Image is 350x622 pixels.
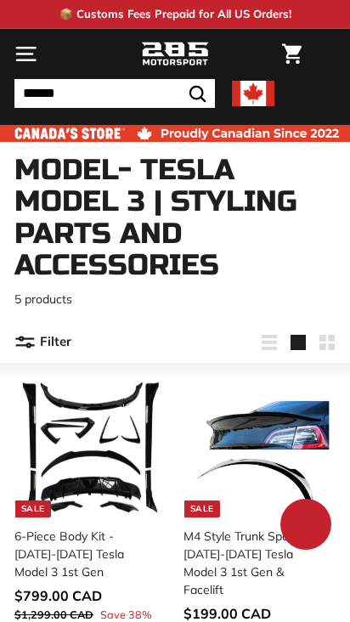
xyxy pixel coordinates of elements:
[189,377,330,517] img: tesla model 3 spoiler
[141,40,209,69] img: Logo_285_Motorsport_areodynamics_components
[14,587,102,604] span: $799.00 CAD
[183,605,271,622] span: $199.00 CAD
[183,528,325,599] div: M4 Style Trunk Spoiler - [DATE]-[DATE] Tesla Model 3 1st Gen & Facelift
[14,322,71,363] button: Filter
[14,79,215,108] input: Search
[275,499,336,554] inbox-online-store-chat: Shopify online store chat
[59,6,291,23] p: 📦 Customs Fees Prepaid for All US Orders!
[184,500,220,517] div: Sale
[14,608,93,621] span: $1,299.00 CAD
[14,155,336,282] h1: Model- Tesla Model 3 | Styling Parts and Accessories
[274,30,310,78] a: Cart
[14,528,156,581] div: 6-Piece Body Kit - [DATE]-[DATE] Tesla Model 3 1st Gen
[14,291,336,308] p: 5 products
[15,500,51,517] div: Sale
